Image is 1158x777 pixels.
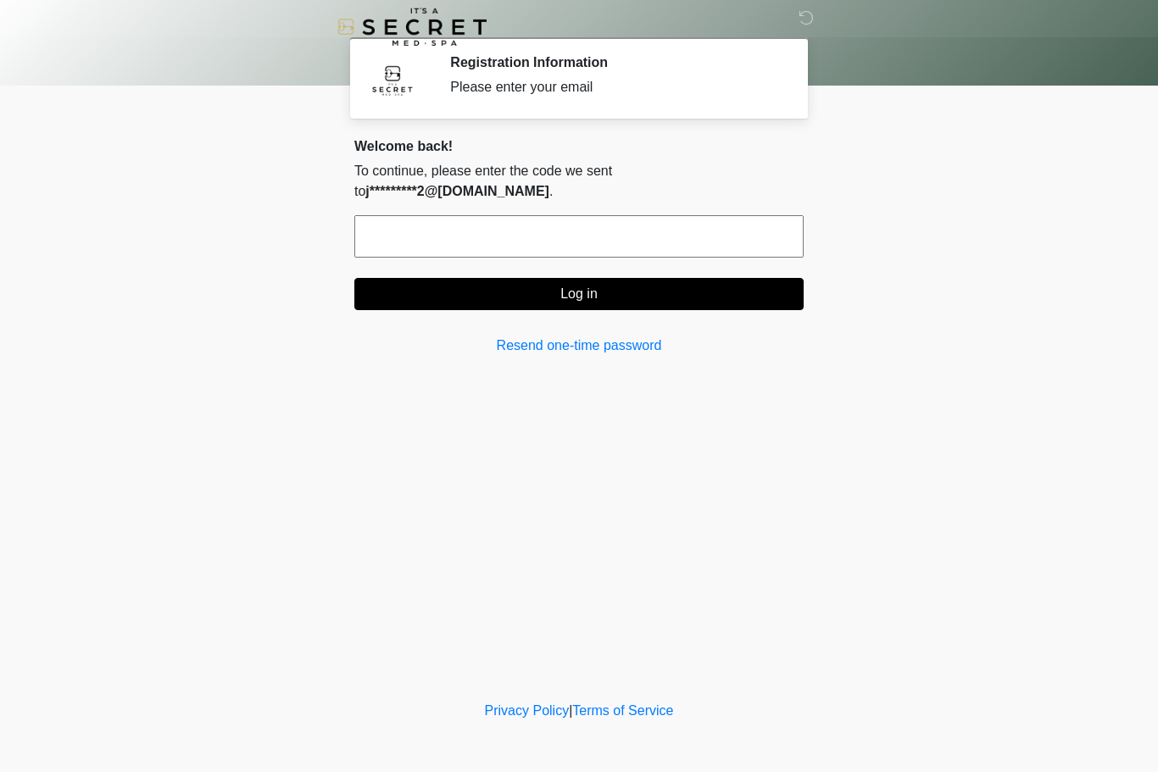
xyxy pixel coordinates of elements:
[367,59,418,110] img: Agent Avatar
[569,708,572,723] a: |
[354,166,804,207] p: To continue, please enter the code we sent to .
[354,341,804,361] a: Resend one-time password
[354,143,804,159] h2: Welcome back!
[337,13,487,51] img: It's A Secret Med Spa Logo
[450,59,778,75] h2: Registration Information
[354,283,804,315] button: Log in
[450,82,778,103] div: Please enter your email
[572,708,673,723] a: Terms of Service
[485,708,570,723] a: Privacy Policy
